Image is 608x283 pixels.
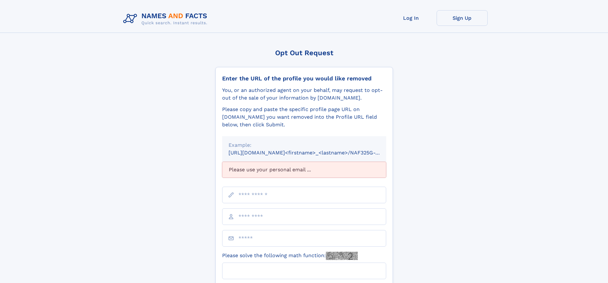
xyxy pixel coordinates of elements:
a: Log In [386,10,437,26]
img: Logo Names and Facts [121,10,213,27]
div: Example: [229,141,380,149]
div: Please copy and paste the specific profile page URL on [DOMAIN_NAME] you want removed into the Pr... [222,106,386,129]
div: Enter the URL of the profile you would like removed [222,75,386,82]
a: Sign Up [437,10,488,26]
small: [URL][DOMAIN_NAME]<firstname>_<lastname>/NAF325G-xxxxxxxx [229,150,398,156]
label: Please solve the following math function: [222,252,358,260]
div: You, or an authorized agent on your behalf, may request to opt-out of the sale of your informatio... [222,86,386,102]
div: Please use your personal email ... [222,162,386,178]
div: Opt Out Request [215,49,393,57]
